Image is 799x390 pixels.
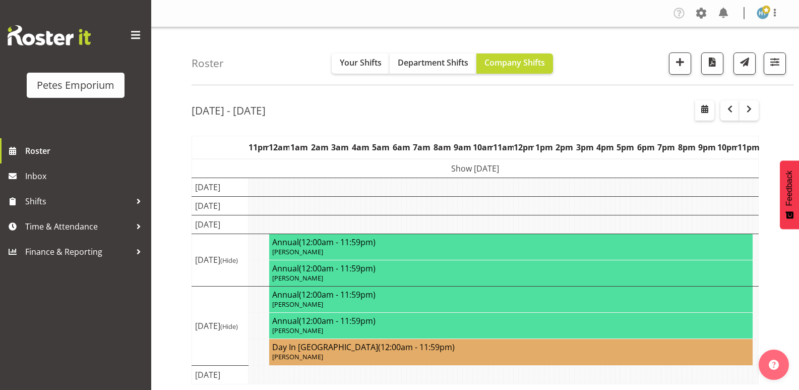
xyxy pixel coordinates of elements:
th: 11pm [737,136,758,159]
th: 10pm [717,136,737,159]
th: 4am [350,136,371,159]
th: 4pm [595,136,615,159]
th: 9am [452,136,472,159]
button: Add a new shift [669,52,691,75]
span: (12:00am - 11:59pm) [299,263,376,274]
th: 11am [493,136,513,159]
button: Send a list of all shifts for the selected filtered period to all rostered employees. [733,52,756,75]
th: 1am [289,136,310,159]
th: 1pm [534,136,554,159]
span: (12:00am - 11:59pm) [299,237,376,248]
td: [DATE] [192,215,249,234]
h4: Annual [272,316,750,326]
span: Feedback [785,171,794,206]
button: Company Shifts [476,53,553,74]
h4: Day In [GEOGRAPHIC_DATA] [272,342,750,352]
th: 7pm [656,136,677,159]
span: Time & Attendance [25,219,131,234]
span: (12:00am - 11:59pm) [378,342,455,353]
span: Inbox [25,169,146,184]
span: [PERSON_NAME] [272,300,323,309]
button: Department Shifts [390,53,476,74]
span: Your Shifts [340,57,382,68]
button: Download a PDF of the roster according to the set date range. [701,52,723,75]
h4: Annual [272,237,750,247]
span: [PERSON_NAME] [272,352,323,361]
button: Feedback - Show survey [780,160,799,229]
th: 8pm [677,136,697,159]
div: Petes Emporium [37,78,114,93]
td: [DATE] [192,287,249,366]
span: Roster [25,143,146,158]
th: 2am [310,136,330,159]
span: Shifts [25,194,131,209]
img: help-xxl-2.png [769,360,779,370]
span: (Hide) [220,256,238,265]
span: (12:00am - 11:59pm) [299,315,376,326]
button: Your Shifts [332,53,390,74]
h4: Roster [192,58,224,69]
td: [DATE] [192,178,249,196]
td: [DATE] [192,234,249,286]
span: (12:00am - 11:59pm) [299,289,376,300]
th: 6pm [636,136,656,159]
span: (Hide) [220,322,238,331]
th: 11pm [249,136,269,159]
button: Select a specific date within the roster. [695,100,714,121]
img: helena-tomlin701.jpg [757,7,769,19]
button: Filter Shifts [764,52,786,75]
th: 2pm [554,136,574,159]
th: 12pm [514,136,534,159]
th: 3am [330,136,350,159]
h4: Annual [272,290,750,300]
span: Finance & Reporting [25,244,131,259]
th: 9pm [697,136,717,159]
span: [PERSON_NAME] [272,273,323,283]
td: Show [DATE] [192,159,759,178]
th: 7am [411,136,432,159]
span: [PERSON_NAME] [272,326,323,335]
h4: Annual [272,263,750,273]
td: [DATE] [192,196,249,215]
td: [DATE] [192,365,249,384]
img: Rosterit website logo [8,25,91,45]
th: 5am [371,136,391,159]
span: [PERSON_NAME] [272,247,323,256]
th: 8am [432,136,452,159]
th: 12am [269,136,289,159]
span: Department Shifts [398,57,468,68]
span: Company Shifts [484,57,545,68]
th: 5pm [616,136,636,159]
h2: [DATE] - [DATE] [192,104,266,117]
th: 6am [391,136,411,159]
th: 10am [473,136,493,159]
th: 3pm [575,136,595,159]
